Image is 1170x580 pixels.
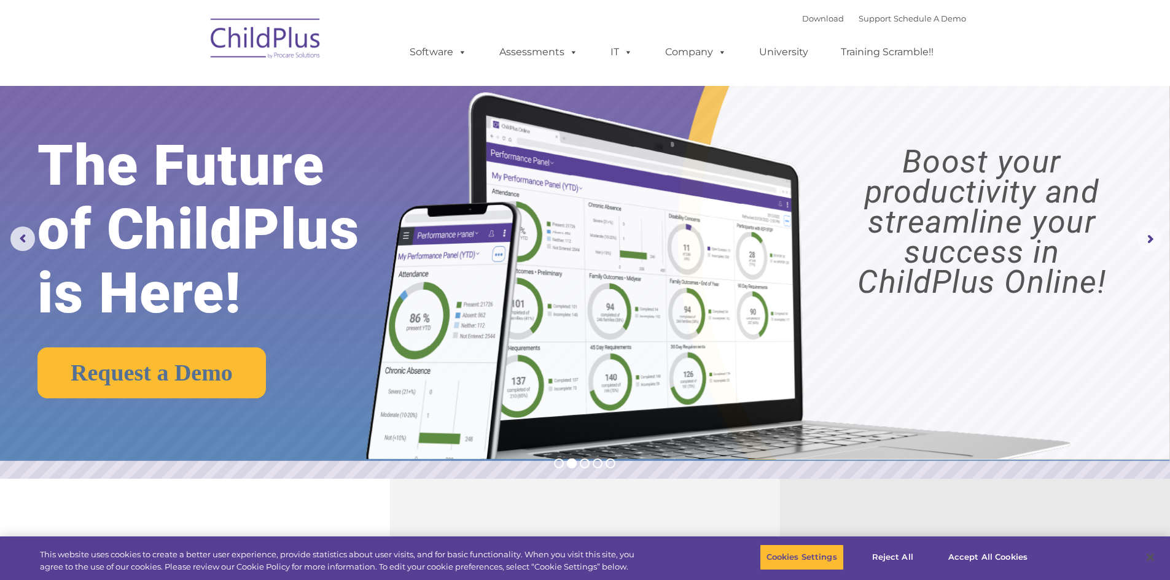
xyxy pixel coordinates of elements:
span: Last name [171,81,208,90]
button: Close [1137,544,1164,571]
a: Schedule A Demo [894,14,966,23]
a: Software [397,40,479,64]
rs-layer: The Future of ChildPlus is Here! [37,134,411,325]
a: Support [859,14,891,23]
a: Assessments [487,40,590,64]
a: Download [802,14,844,23]
div: This website uses cookies to create a better user experience, provide statistics about user visit... [40,549,644,573]
a: IT [598,40,645,64]
span: Phone number [171,131,223,141]
font: | [802,14,966,23]
a: Training Scramble!! [829,40,946,64]
a: Request a Demo [37,347,266,398]
button: Reject All [854,544,931,570]
a: Company [653,40,739,64]
button: Cookies Settings [760,544,844,570]
a: University [747,40,821,64]
button: Accept All Cookies [942,544,1034,570]
img: ChildPlus by Procare Solutions [205,10,327,71]
rs-layer: Boost your productivity and streamline your success in ChildPlus Online! [808,147,1155,297]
